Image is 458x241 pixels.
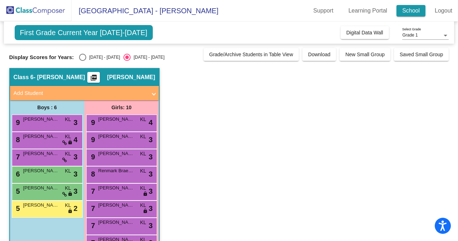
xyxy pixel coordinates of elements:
mat-icon: picture_as_pdf [89,74,98,84]
span: KL [140,202,146,209]
span: Renmark Braeckel [98,167,134,174]
span: 8 [14,136,20,144]
span: 7 [89,222,95,230]
span: Download [308,52,330,57]
span: KL [65,202,71,209]
span: 9 [89,119,95,126]
span: Digital Data Wall [346,30,383,35]
span: New Small Group [345,52,385,57]
span: [PERSON_NAME] [PERSON_NAME] [23,184,59,192]
span: lock [68,208,73,214]
a: School [396,5,425,16]
span: [PERSON_NAME] [23,202,59,209]
span: [PERSON_NAME] [107,74,155,81]
span: [PERSON_NAME] [98,150,134,157]
span: lock [68,140,73,145]
span: 3 [148,203,152,214]
span: [PERSON_NAME] [23,167,59,174]
span: 5 [14,204,20,212]
span: 3 [73,151,77,162]
a: Learning Portal [343,5,393,16]
button: Digital Data Wall [341,26,389,39]
span: 7 [14,153,20,161]
span: 3 [148,151,152,162]
span: 2 [73,203,77,214]
button: Grade/Archive Students in Table View [204,48,299,61]
span: KL [140,133,146,140]
span: lock [68,191,73,197]
span: [PERSON_NAME] [23,116,59,123]
span: 9 [89,136,95,144]
span: [PERSON_NAME] [23,133,59,140]
span: [PERSON_NAME] [98,116,134,123]
mat-panel-title: Add Student [14,89,147,97]
span: 9 [89,153,95,161]
span: 7 [89,187,95,195]
span: [PERSON_NAME] [98,219,134,226]
span: - [PERSON_NAME] [34,74,85,81]
span: [PERSON_NAME] [98,184,134,192]
span: lock [143,208,148,214]
span: [PERSON_NAME] [PERSON_NAME] [98,202,134,209]
span: Saved Small Group [400,52,443,57]
span: Display Scores for Years: [9,54,74,61]
a: Support [308,5,339,16]
div: Boys : 6 [10,100,84,115]
span: 4 [148,117,152,128]
span: 9 [14,119,20,126]
span: 3 [148,169,152,179]
div: Girls: 10 [84,100,159,115]
span: 4 [73,134,77,145]
span: Class 6 [14,74,34,81]
mat-expansion-panel-header: Add Student [10,86,159,100]
span: KL [140,184,146,192]
span: 5 [14,187,20,195]
span: KL [65,184,71,192]
span: 8 [89,170,95,178]
span: KL [140,219,146,226]
span: KL [65,150,71,158]
span: 3 [73,117,77,128]
span: 3 [73,186,77,197]
button: New Small Group [340,48,390,61]
span: 3 [148,134,152,145]
div: [DATE] - [DATE] [131,54,164,61]
button: Download [302,48,336,61]
button: Print Students Details [87,72,100,83]
a: Logout [429,5,458,16]
span: [GEOGRAPHIC_DATA] - [PERSON_NAME] [72,5,218,16]
span: 6 [14,170,20,178]
mat-radio-group: Select an option [79,54,164,61]
span: 7 [89,204,95,212]
span: KL [140,150,146,158]
span: First Grade Current Year [DATE]-[DATE] [15,25,153,40]
span: KL [140,167,146,175]
span: KL [65,116,71,123]
span: 3 [148,186,152,197]
span: 3 [148,220,152,231]
span: Grade/Archive Students in Table View [209,52,293,57]
span: [PERSON_NAME] [23,150,59,157]
button: Saved Small Group [394,48,449,61]
span: KL [65,133,71,140]
div: [DATE] - [DATE] [86,54,120,61]
span: KL [140,116,146,123]
span: [PERSON_NAME] [98,133,134,140]
span: KL [65,167,71,175]
span: Grade 1 [402,33,418,38]
span: 3 [73,169,77,179]
span: lock [143,191,148,197]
